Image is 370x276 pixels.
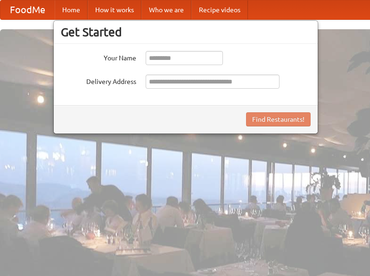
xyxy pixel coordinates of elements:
[141,0,191,19] a: Who we are
[88,0,141,19] a: How it works
[61,25,311,39] h3: Get Started
[55,0,88,19] a: Home
[61,75,136,86] label: Delivery Address
[246,112,311,126] button: Find Restaurants!
[61,51,136,63] label: Your Name
[0,0,55,19] a: FoodMe
[191,0,248,19] a: Recipe videos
